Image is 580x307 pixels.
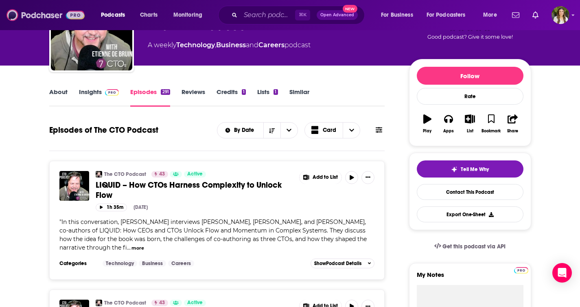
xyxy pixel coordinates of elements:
button: Follow [417,67,523,85]
a: Technology [176,41,215,49]
img: User Profile [552,6,569,24]
button: Apps [438,109,459,138]
div: Rate [417,88,523,105]
a: Business [139,260,166,267]
button: tell me why sparkleTell Me Why [417,160,523,178]
a: Episodes291 [130,88,170,107]
input: Search podcasts, credits, & more... [241,9,295,22]
a: Pro website [514,266,528,274]
h1: Episodes of The CTO Podcast [49,125,158,135]
span: Monitoring [173,9,202,21]
span: For Business [381,9,413,21]
button: 1h 35m [96,204,127,211]
a: Credits1 [217,88,246,107]
button: open menu [217,127,263,133]
img: The CTO Podcast [96,300,102,306]
button: Bookmark [481,109,502,138]
button: more [131,245,144,252]
button: Open AdvancedNew [317,10,358,20]
button: Show More Button [300,171,342,184]
span: and [246,41,258,49]
a: Technology [103,260,137,267]
a: Active [184,171,206,178]
span: Active [187,299,203,307]
span: Open Advanced [320,13,354,17]
button: Show More Button [361,171,374,184]
span: , [215,41,216,49]
a: The CTO Podcast [104,171,146,178]
a: Reviews [182,88,205,107]
img: Podchaser Pro [105,89,119,96]
div: Bookmark [482,129,501,134]
h3: Categories [59,260,96,267]
div: 1 [242,89,246,95]
span: LIQUID – How CTOs Harness Complexity to Unlock Flow [96,180,282,200]
span: " [59,218,367,251]
span: 43 [159,170,165,178]
a: Contact This Podcast [417,184,523,200]
a: Careers [168,260,194,267]
button: List [459,109,480,138]
div: 291 [161,89,170,95]
span: In this conversation, [PERSON_NAME] interviews [PERSON_NAME], [PERSON_NAME], and [PERSON_NAME], c... [59,218,367,251]
a: About [49,88,68,107]
span: New [343,5,357,13]
button: open menu [280,123,298,138]
button: open menu [95,9,136,22]
button: open menu [168,9,213,22]
div: Play [423,129,431,134]
button: open menu [421,9,477,22]
a: 43 [151,300,168,306]
div: Share [507,129,518,134]
a: Careers [258,41,285,49]
span: Tell Me Why [461,166,489,173]
a: Business [216,41,246,49]
span: 43 [159,299,165,307]
a: Similar [289,88,309,107]
div: Open Intercom Messenger [552,263,572,283]
span: Logged in as lizchapa [552,6,569,24]
a: Show notifications dropdown [509,8,523,22]
button: Export One-Sheet [417,206,523,222]
span: ... [127,244,131,251]
img: LIQUID – How CTOs Harness Complexity to Unlock Flow [59,171,89,201]
span: More [483,9,497,21]
a: InsightsPodchaser Pro [79,88,119,107]
div: Search podcasts, credits, & more... [226,6,372,24]
a: 43 [151,171,168,178]
a: LIQUID – How CTOs Harness Complexity to Unlock Flow [96,180,293,200]
img: tell me why sparkle [451,166,457,173]
a: Show notifications dropdown [529,8,542,22]
button: open menu [477,9,507,22]
button: Show profile menu [552,6,569,24]
img: The CTO Podcast [96,171,102,178]
div: A weekly podcast [148,40,311,50]
h2: Choose List sort [217,122,298,138]
button: Sort Direction [263,123,280,138]
span: For Podcasters [427,9,466,21]
span: Card [323,127,336,133]
span: Add to List [313,174,338,180]
div: Apps [443,129,454,134]
button: open menu [375,9,423,22]
div: List [467,129,473,134]
div: [DATE] [134,204,148,210]
a: Get this podcast via API [428,237,512,257]
label: My Notes [417,271,523,285]
img: Podchaser - Follow, Share and Rate Podcasts [7,7,85,23]
button: Share [502,109,523,138]
span: By Date [234,127,257,133]
img: Podchaser Pro [514,267,528,274]
div: 1 [274,89,278,95]
a: Active [184,300,206,306]
span: Good podcast? Give it some love! [427,34,513,40]
span: Get this podcast via API [442,243,506,250]
button: ShowPodcast Details [311,259,375,268]
button: Choose View [304,122,361,138]
a: Lists1 [257,88,278,107]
